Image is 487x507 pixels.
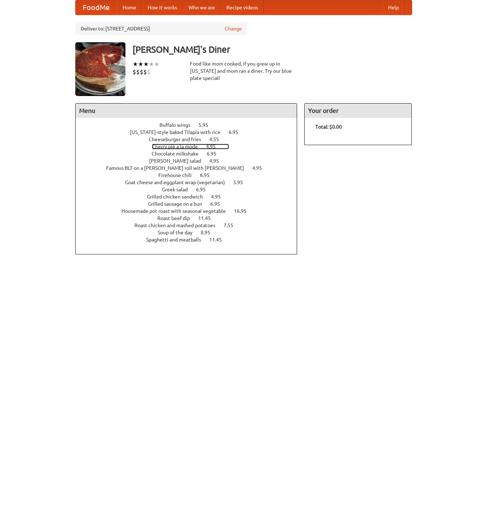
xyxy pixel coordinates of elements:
h4: Menu [76,104,297,118]
a: Soup of the day 8.95 [158,230,224,235]
span: [PERSON_NAME] salad [149,158,208,164]
span: 8.95 [201,230,218,235]
span: Cherry pie a la mode [152,144,205,149]
span: Goat cheese and eggplant wrap (vegetarian) [125,180,232,185]
a: Roast beef dip 11.45 [157,215,224,221]
a: Goat cheese and eggplant wrap (vegetarian) 5.95 [125,180,256,185]
span: 4.95 [206,144,223,149]
span: Roast chicken and mashed potatoes [134,223,223,228]
span: Roast beef dip [157,215,197,221]
span: 5.95 [233,180,250,185]
span: 6.95 [200,172,217,178]
span: 5.95 [199,122,215,128]
span: Cheeseburger and fries [149,137,208,142]
a: Grilled chicken sandwich 4.95 [147,194,234,200]
div: Food like mom cooked, if you grew up in [US_STATE] and mom ran a diner. Try our blue plate special! [190,60,297,82]
span: 6.95 [229,129,245,135]
span: 4.95 [252,165,269,171]
span: Greek salad [162,187,195,192]
img: angular.jpg [75,42,125,96]
span: Spaghetti and meatballs [146,237,208,243]
h3: [PERSON_NAME]'s Diner [133,42,412,57]
a: Help [382,0,405,15]
a: Home [117,0,142,15]
span: 6.95 [210,201,227,207]
span: Grilled chicken sandwich [147,194,210,200]
li: ★ [149,60,154,68]
a: Buffalo wings 5.95 [159,122,221,128]
span: Housemade pot roast with seasonal vegetable [121,208,233,214]
a: Firehouse chili 6.95 [158,172,223,178]
a: Famous BLT on a [PERSON_NAME] roll with [PERSON_NAME] 4.95 [106,165,275,171]
span: 4.95 [209,158,226,164]
b: Total: $0.00 [315,124,342,130]
li: $ [147,68,151,76]
span: Buffalo wings [159,122,197,128]
a: Spaghetti and meatballs 11.45 [146,237,235,243]
span: Firehouse chili [158,172,199,178]
span: 4.95 [211,194,228,200]
span: 11.45 [209,237,229,243]
span: [US_STATE]-style baked Tilapia with rice [130,129,228,135]
a: Change [225,25,242,32]
li: $ [136,68,140,76]
span: 16.95 [234,208,254,214]
a: Roast chicken and mashed potatoes 7.55 [134,223,247,228]
li: ★ [138,60,143,68]
a: Cheeseburger and fries 4.55 [149,137,232,142]
span: Grilled sausage on a bun [148,201,209,207]
a: Chocolate milkshake 6.95 [152,151,230,157]
h4: Your order [305,104,411,118]
a: Who we are [183,0,221,15]
li: ★ [143,60,149,68]
a: Housemade pot roast with seasonal vegetable 16.95 [121,208,260,214]
li: $ [133,68,136,76]
a: FoodMe [76,0,117,15]
a: How it works [142,0,183,15]
span: 11.45 [198,215,218,221]
span: 6.95 [207,151,224,157]
span: Famous BLT on a [PERSON_NAME] roll with [PERSON_NAME] [106,165,251,171]
div: Deliver to: [STREET_ADDRESS] [75,22,247,35]
li: $ [143,68,147,76]
li: $ [140,68,143,76]
span: Chocolate milkshake [152,151,206,157]
li: ★ [154,60,159,68]
a: Cherry pie a la mode 4.95 [152,144,229,149]
a: [PERSON_NAME] salad 4.95 [149,158,232,164]
span: Soup of the day [158,230,200,235]
a: [US_STATE]-style baked Tilapia with rice 6.95 [130,129,252,135]
span: 4.55 [209,137,226,142]
span: 6.95 [196,187,213,192]
a: Recipe videos [221,0,264,15]
li: ★ [133,60,138,68]
a: Greek salad 6.95 [162,187,219,192]
a: Grilled sausage on a bun 6.95 [148,201,233,207]
span: 7.55 [224,223,240,228]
